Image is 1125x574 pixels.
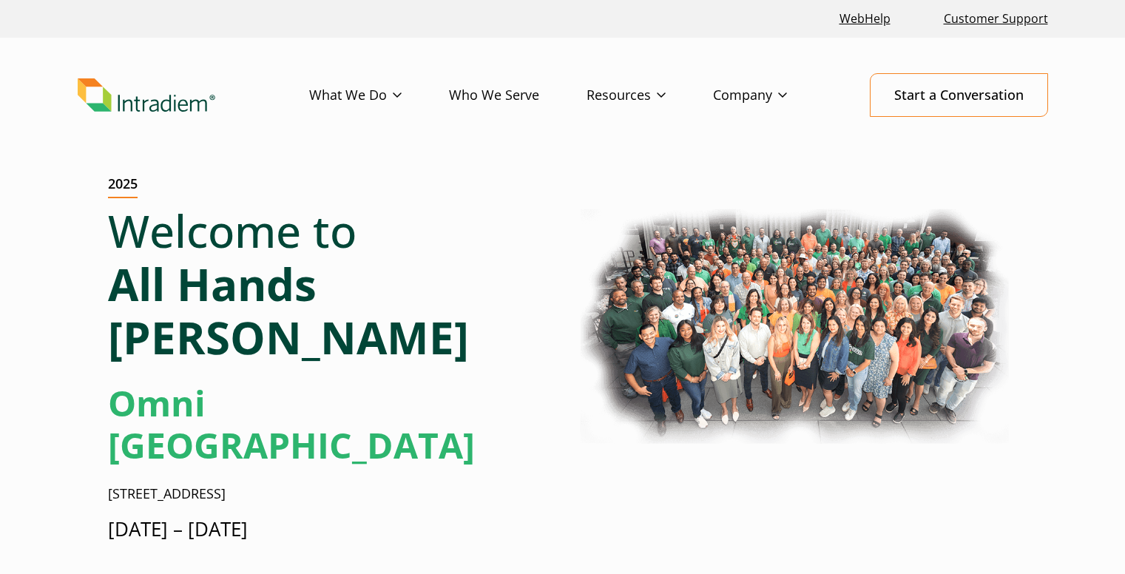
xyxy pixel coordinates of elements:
strong: [PERSON_NAME] [108,307,469,368]
h1: Welcome to [108,204,551,364]
p: [DATE] – [DATE] [108,516,551,543]
strong: Omni [GEOGRAPHIC_DATA] [108,379,475,470]
a: Link opens in a new window [834,3,896,35]
img: Intradiem [78,78,215,112]
p: [STREET_ADDRESS] [108,484,551,504]
a: What We Do [309,74,449,117]
a: Link to homepage of Intradiem [78,78,309,112]
a: Resources [587,74,713,117]
a: Customer Support [938,3,1054,35]
a: Company [713,74,834,117]
h2: 2025 [108,176,138,198]
strong: All Hands [108,254,317,314]
a: Start a Conversation [870,73,1048,117]
a: Who We Serve [449,74,587,117]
